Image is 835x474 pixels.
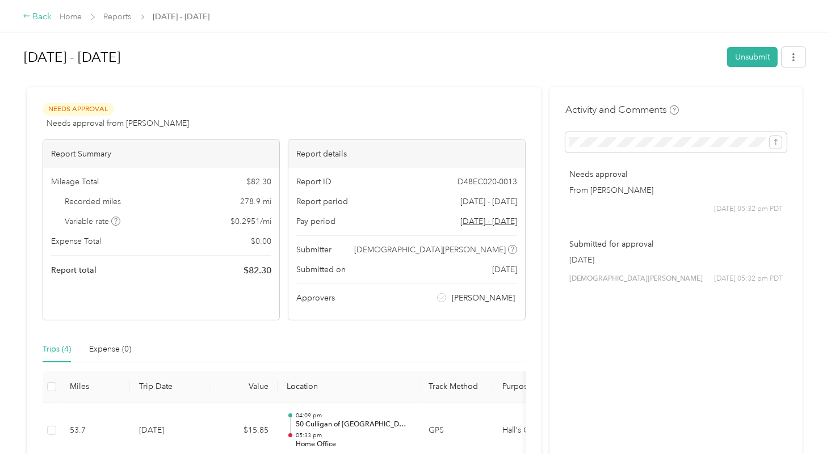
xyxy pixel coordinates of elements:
span: Report ID [296,176,332,188]
span: Go to pay period [460,215,517,227]
p: Needs approval [569,168,783,180]
span: Submitter [296,244,332,256]
span: [DATE] 05:32 pm PDT [714,204,783,214]
p: 50 Culligan of [GEOGRAPHIC_DATA][PERSON_NAME] [296,420,410,430]
th: Trip Date [130,371,209,403]
p: [DATE] [569,254,783,266]
p: Submitted for approval [569,238,783,250]
span: Needs approval from [PERSON_NAME] [47,117,189,129]
p: 04:09 pm [296,412,410,420]
span: [DATE] [492,264,517,276]
span: $ 82.30 [244,264,271,277]
span: D48EC020-0013 [458,176,517,188]
span: Report period [296,196,348,208]
p: 05:33 pm [296,431,410,439]
span: $ 82.30 [246,176,271,188]
span: Expense Total [51,235,101,247]
iframe: Everlance-gr Chat Button Frame [771,410,835,474]
div: Expense (0) [89,343,131,355]
a: Reports [104,12,132,22]
td: $15.85 [209,403,278,459]
th: Purpose [493,371,578,403]
span: $ 0.2951 / mi [230,215,271,227]
span: Needs Approval [43,103,114,116]
th: Miles [61,371,130,403]
div: Report details [288,140,525,168]
div: Trips (4) [43,343,71,355]
td: [DATE] [130,403,209,459]
h4: Activity and Comments [565,103,679,117]
button: Unsubmit [727,47,778,67]
span: $ 0.00 [251,235,271,247]
th: Track Method [419,371,493,403]
p: Home Office [296,439,410,450]
span: Approvers [296,292,335,304]
td: GPS [419,403,493,459]
h1: Aug 1 - 31, 2025 [24,44,719,71]
span: [DEMOGRAPHIC_DATA][PERSON_NAME] [354,244,506,256]
span: [DEMOGRAPHIC_DATA][PERSON_NAME] [569,274,703,284]
span: Variable rate [65,215,121,227]
a: Home [60,12,82,22]
span: [DATE] - [DATE] [153,11,210,23]
span: 278.9 mi [240,196,271,208]
td: 53.7 [61,403,130,459]
div: Back [23,10,52,24]
span: [DATE] 05:32 pm PDT [714,274,783,284]
th: Value [209,371,278,403]
td: Hall's Culligan Water [493,403,578,459]
span: Pay period [296,215,335,227]
span: Report total [51,264,96,276]
span: Recorded miles [65,196,121,208]
span: Submitted on [296,264,346,276]
div: Report Summary [43,140,279,168]
span: [PERSON_NAME] [452,292,515,304]
span: Mileage Total [51,176,99,188]
p: From [PERSON_NAME] [569,184,783,196]
th: Location [278,371,419,403]
span: [DATE] - [DATE] [460,196,517,208]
